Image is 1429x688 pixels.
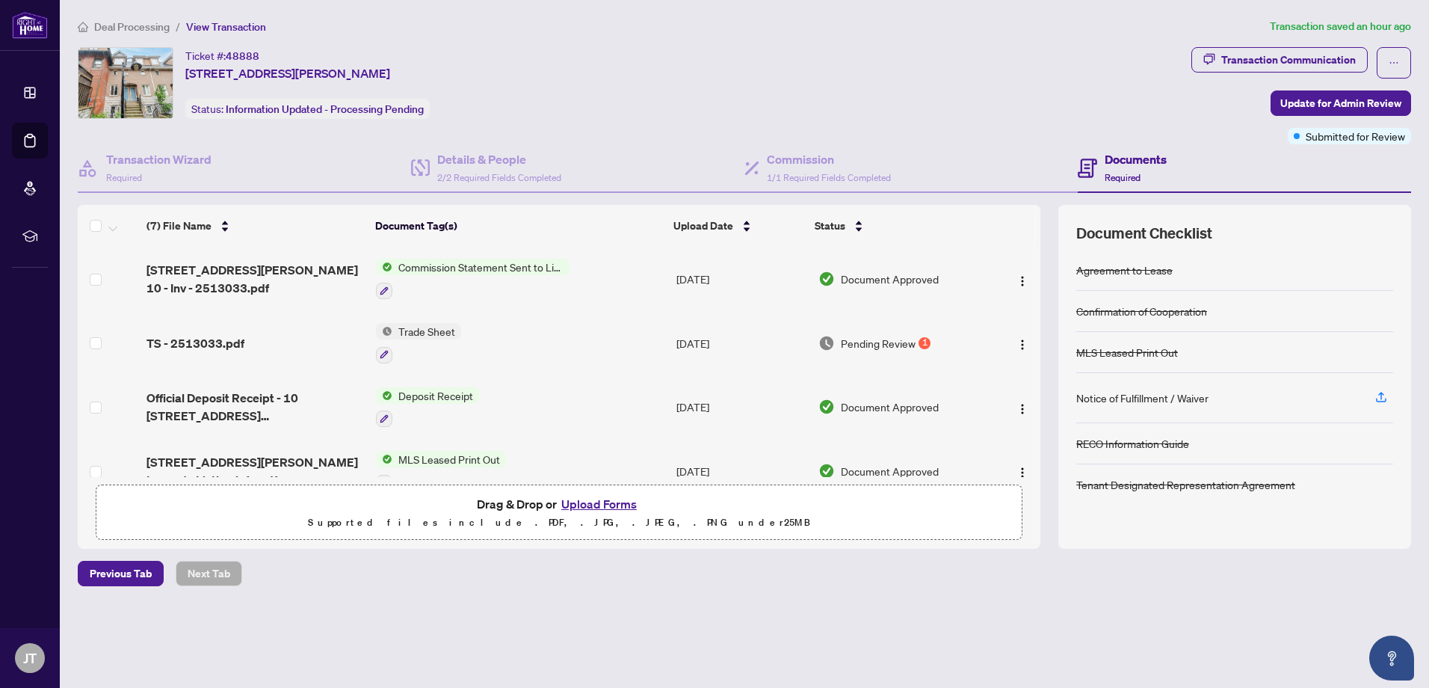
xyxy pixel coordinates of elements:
[1076,344,1178,360] div: MLS Leased Print Out
[1271,90,1411,116] button: Update for Admin Review
[1076,303,1207,319] div: Confirmation of Cooperation
[673,218,733,234] span: Upload Date
[1016,467,1028,479] img: Logo
[818,399,835,415] img: Document Status
[1105,150,1167,168] h4: Documents
[1270,18,1411,35] article: Transaction saved an hour ago
[841,463,939,479] span: Document Approved
[392,259,570,275] span: Commission Statement Sent to Listing Brokerage
[176,561,242,586] button: Next Tab
[815,218,845,234] span: Status
[376,387,479,428] button: Status IconDeposit Receipt
[78,561,164,586] button: Previous Tab
[1369,636,1414,681] button: Open asap
[1010,331,1034,355] button: Logo
[1076,262,1173,278] div: Agreement to Lease
[105,514,1013,532] p: Supported files include .PDF, .JPG, .JPEG, .PNG under 25 MB
[185,64,390,82] span: [STREET_ADDRESS][PERSON_NAME]
[1221,48,1356,72] div: Transaction Communication
[376,387,392,404] img: Status Icon
[376,259,392,275] img: Status Icon
[146,218,212,234] span: (7) File Name
[226,102,424,116] span: Information Updated - Processing Pending
[376,323,392,340] img: Status Icon
[185,47,259,64] div: Ticket #:
[1016,275,1028,287] img: Logo
[1306,128,1405,144] span: Submitted for Review
[1016,403,1028,415] img: Logo
[1280,91,1401,115] span: Update for Admin Review
[670,375,812,440] td: [DATE]
[767,150,891,168] h4: Commission
[90,562,152,586] span: Previous Tab
[919,337,930,349] div: 1
[186,20,266,34] span: View Transaction
[146,334,244,352] span: TS - 2513033.pdf
[94,20,170,34] span: Deal Processing
[437,150,561,168] h4: Details & People
[818,463,835,479] img: Document Status
[1010,459,1034,483] button: Logo
[667,205,809,247] th: Upload Date
[106,172,142,183] span: Required
[841,271,939,287] span: Document Approved
[670,247,812,311] td: [DATE]
[1076,476,1295,493] div: Tenant Designated Representation Agreement
[818,271,835,287] img: Document Status
[670,439,812,503] td: [DATE]
[369,205,668,247] th: Document Tag(s)
[841,399,939,415] span: Document Approved
[376,451,506,491] button: Status IconMLS Leased Print Out
[78,22,88,32] span: home
[841,335,916,351] span: Pending Review
[146,261,364,297] span: [STREET_ADDRESS][PERSON_NAME] 10 - Inv - 2513033.pdf
[176,18,180,35] li: /
[477,494,641,514] span: Drag & Drop or
[376,259,570,299] button: Status IconCommission Statement Sent to Listing Brokerage
[1105,172,1141,183] span: Required
[106,150,212,168] h4: Transaction Wizard
[1010,267,1034,291] button: Logo
[146,389,364,425] span: Official Deposit Receipt - 10 [STREET_ADDRESS][PERSON_NAME]pdf
[146,453,364,489] span: [STREET_ADDRESS][PERSON_NAME] Leased - Listing info.pdf
[1191,47,1368,73] button: Transaction Communication
[1076,390,1209,406] div: Notice of Fulfillment / Waiver
[437,172,561,183] span: 2/2 Required Fields Completed
[809,205,986,247] th: Status
[392,387,479,404] span: Deposit Receipt
[392,323,461,340] span: Trade Sheet
[818,335,835,351] img: Document Status
[767,172,891,183] span: 1/1 Required Fields Completed
[1389,58,1399,68] span: ellipsis
[392,451,506,467] span: MLS Leased Print Out
[1010,395,1034,419] button: Logo
[78,48,173,118] img: IMG-C12262856_1.jpg
[96,485,1022,541] span: Drag & Drop orUpload FormsSupported files include .PDF, .JPG, .JPEG, .PNG under25MB
[557,494,641,514] button: Upload Forms
[376,323,461,363] button: Status IconTrade Sheet
[226,49,259,63] span: 48888
[1016,339,1028,351] img: Logo
[1076,435,1189,452] div: RECO Information Guide
[376,451,392,467] img: Status Icon
[12,11,48,39] img: logo
[141,205,369,247] th: (7) File Name
[1076,223,1212,244] span: Document Checklist
[185,99,430,119] div: Status:
[670,311,812,375] td: [DATE]
[23,648,37,669] span: JT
